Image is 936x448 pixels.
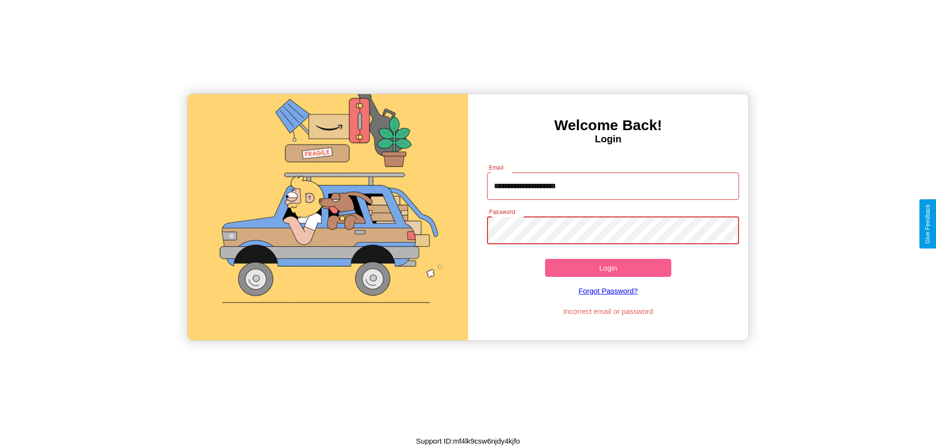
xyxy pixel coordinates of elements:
[482,305,735,318] p: Incorrect email or password
[416,434,520,448] p: Support ID: mf4lk9csw6njdy4kjfo
[188,94,468,340] img: gif
[489,208,515,216] label: Password
[924,204,931,244] div: Give Feedback
[482,277,735,305] a: Forgot Password?
[468,117,748,134] h3: Welcome Back!
[489,163,504,172] label: Email
[468,134,748,145] h4: Login
[545,259,671,277] button: Login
